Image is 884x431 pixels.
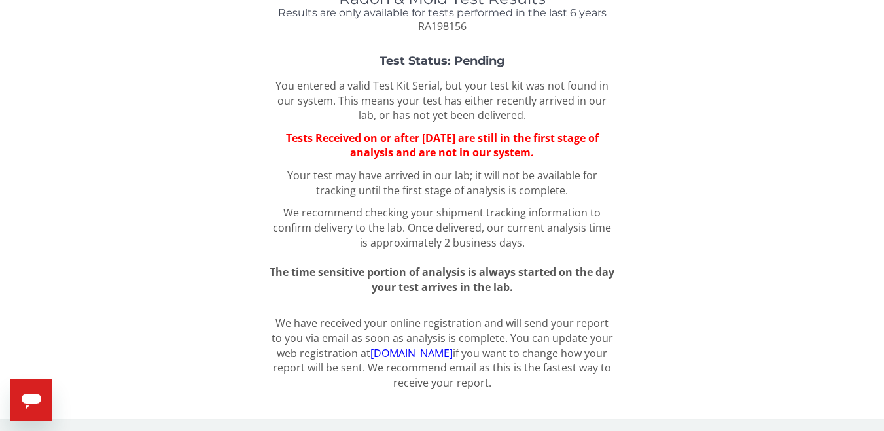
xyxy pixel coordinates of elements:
span: RA198156 [417,19,466,33]
span: We recommend checking your shipment tracking information to confirm delivery to the lab. [273,205,601,235]
h4: Results are only available for tests performed in the last 6 years [269,7,614,19]
span: Tests Received on or after [DATE] are still in the first stage of analysis and are not in our sys... [285,131,598,160]
p: You entered a valid Test Kit Serial, but your test kit was not found in our system. This means yo... [269,78,614,124]
span: The time sensitive portion of analysis is always started on the day your test arrives in the lab. [270,265,614,294]
iframe: Button to launch messaging window, conversation in progress [10,379,52,421]
a: [DOMAIN_NAME] [370,346,453,360]
span: Once delivered, our current analysis time is approximately 2 business days. [359,220,611,250]
p: We have received your online registration and will send your report to you via email as soon as a... [269,316,614,390]
strong: Test Status: Pending [379,54,504,68]
p: Your test may have arrived in our lab; it will not be available for tracking until the first stag... [269,168,614,198]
